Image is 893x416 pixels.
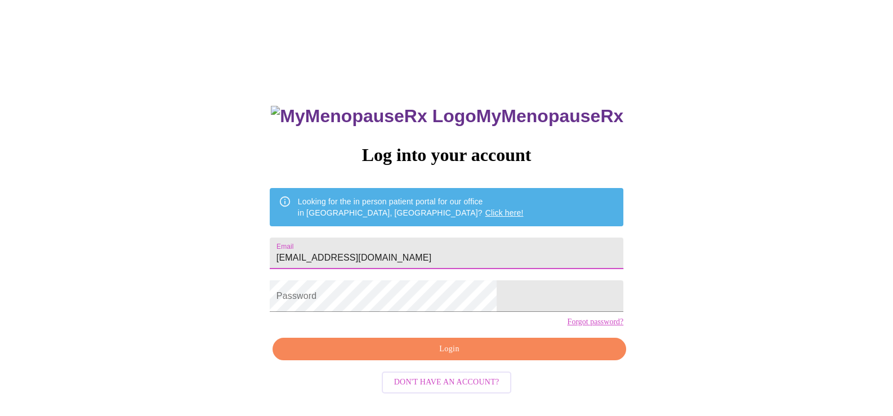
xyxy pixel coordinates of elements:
[382,372,512,393] button: Don't have an account?
[567,317,623,326] a: Forgot password?
[298,191,524,223] div: Looking for the in person patient portal for our office in [GEOGRAPHIC_DATA], [GEOGRAPHIC_DATA]?
[271,106,623,127] h3: MyMenopauseRx
[271,106,476,127] img: MyMenopauseRx Logo
[273,338,626,361] button: Login
[485,208,524,217] a: Click here!
[379,377,515,386] a: Don't have an account?
[394,375,499,390] span: Don't have an account?
[270,145,623,165] h3: Log into your account
[285,342,613,356] span: Login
